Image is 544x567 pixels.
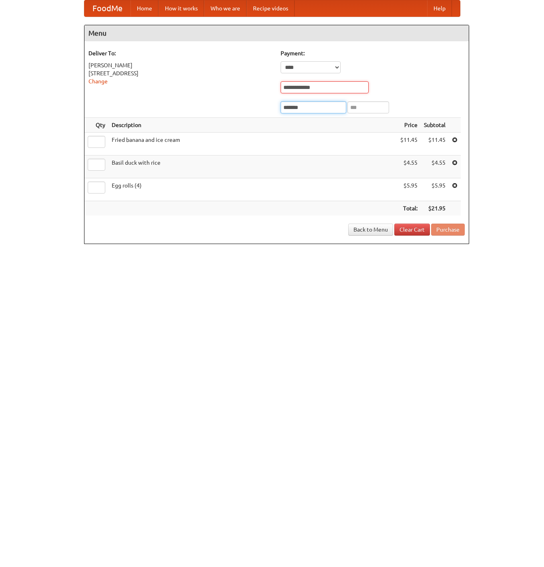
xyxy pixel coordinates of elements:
[397,201,421,216] th: Total:
[84,0,130,16] a: FoodMe
[421,201,449,216] th: $21.95
[397,178,421,201] td: $5.95
[88,61,273,69] div: [PERSON_NAME]
[130,0,159,16] a: Home
[397,118,421,133] th: Price
[84,25,469,41] h4: Menu
[108,118,397,133] th: Description
[88,69,273,77] div: [STREET_ADDRESS]
[204,0,247,16] a: Who we are
[421,133,449,155] td: $11.45
[348,224,393,236] a: Back to Menu
[159,0,204,16] a: How it works
[84,118,108,133] th: Qty
[281,49,465,57] h5: Payment:
[397,133,421,155] td: $11.45
[394,224,430,236] a: Clear Cart
[397,155,421,178] td: $4.55
[421,178,449,201] td: $5.95
[427,0,452,16] a: Help
[431,224,465,236] button: Purchase
[88,78,108,85] a: Change
[421,118,449,133] th: Subtotal
[108,133,397,155] td: Fried banana and ice cream
[247,0,295,16] a: Recipe videos
[108,155,397,178] td: Basil duck with rice
[88,49,273,57] h5: Deliver To:
[421,155,449,178] td: $4.55
[108,178,397,201] td: Egg rolls (4)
